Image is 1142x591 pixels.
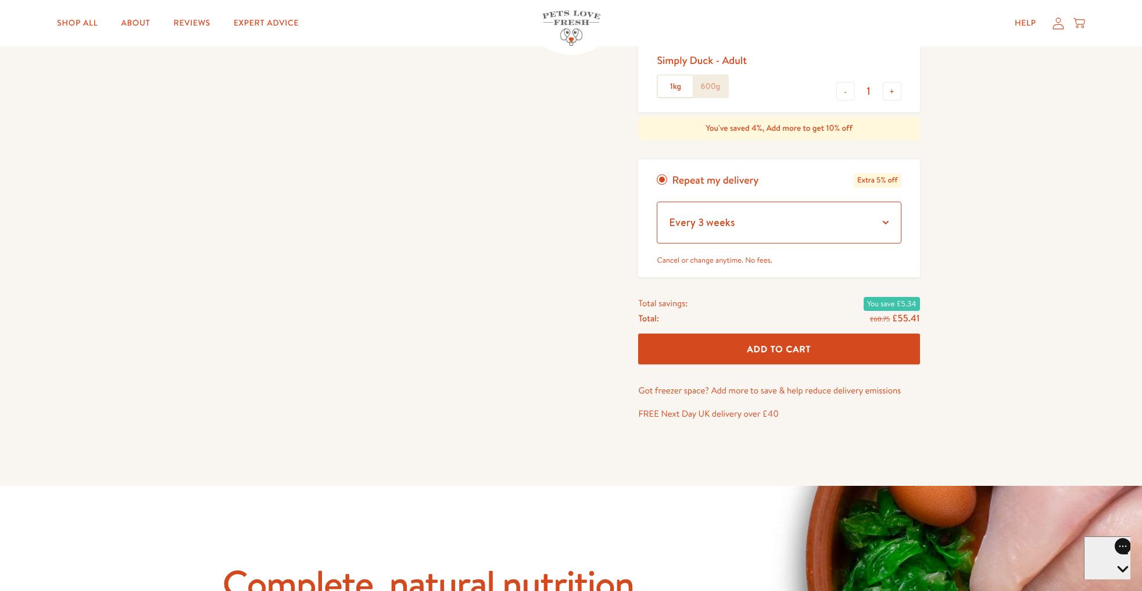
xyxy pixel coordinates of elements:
span: Total: [638,311,658,326]
span: You save £5.34 [864,297,920,311]
a: About [112,12,159,35]
a: Shop All [48,12,107,35]
button: + [883,82,901,101]
a: Help [1005,12,1046,35]
div: You've saved 4%, Add more to get 10% off [638,117,919,140]
a: Expert Advice [224,12,308,35]
span: Extra 5% off [854,173,901,188]
span: £55.41 [892,312,920,325]
div: Simply Duck - Adult [657,53,747,67]
span: Add To Cart [747,343,811,355]
a: Reviews [164,12,220,35]
img: Pets Love Fresh [542,10,600,46]
iframe: Gorgias live chat messenger [1084,536,1130,579]
small: Cancel or change anytime. No fees. [657,255,772,266]
button: Add To Cart [638,334,919,364]
label: 1kg [658,76,693,98]
span: Repeat my delivery [672,173,758,188]
s: £60.75 [870,314,890,324]
button: - [836,82,855,101]
p: FREE Next Day UK delivery over £40 [638,406,919,421]
label: 600g [693,76,728,98]
p: Got freezer space? Add more to save & help reduce delivery emissions [638,383,919,398]
span: Total savings: [638,296,688,311]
